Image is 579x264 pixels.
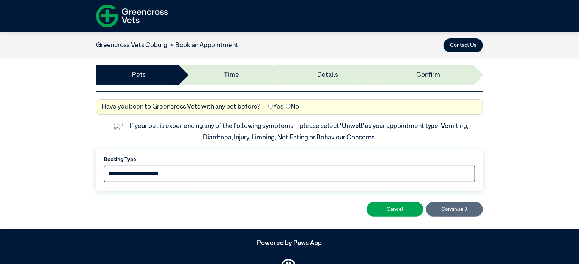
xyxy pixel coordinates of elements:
[339,123,365,130] span: “Unwell”
[96,42,167,49] a: Greencross Vets Coburg
[268,102,283,112] label: Yes
[96,41,239,51] nav: breadcrumb
[286,102,299,112] label: No
[102,102,261,112] label: Have you been to Greencross Vets with any pet before?
[444,38,483,52] button: Contact Us
[268,104,273,109] input: Yes
[286,104,291,109] input: No
[96,240,483,247] h5: Powered by Paws App
[96,2,168,30] img: f-logo
[167,41,239,51] li: Book an Appointment
[110,120,126,133] img: vet
[104,156,475,163] label: Booking Type
[132,70,146,80] a: Pets
[367,202,423,216] button: Cancel
[129,123,470,141] label: If your pet is experiencing any of the following symptoms – please select as your appointment typ...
